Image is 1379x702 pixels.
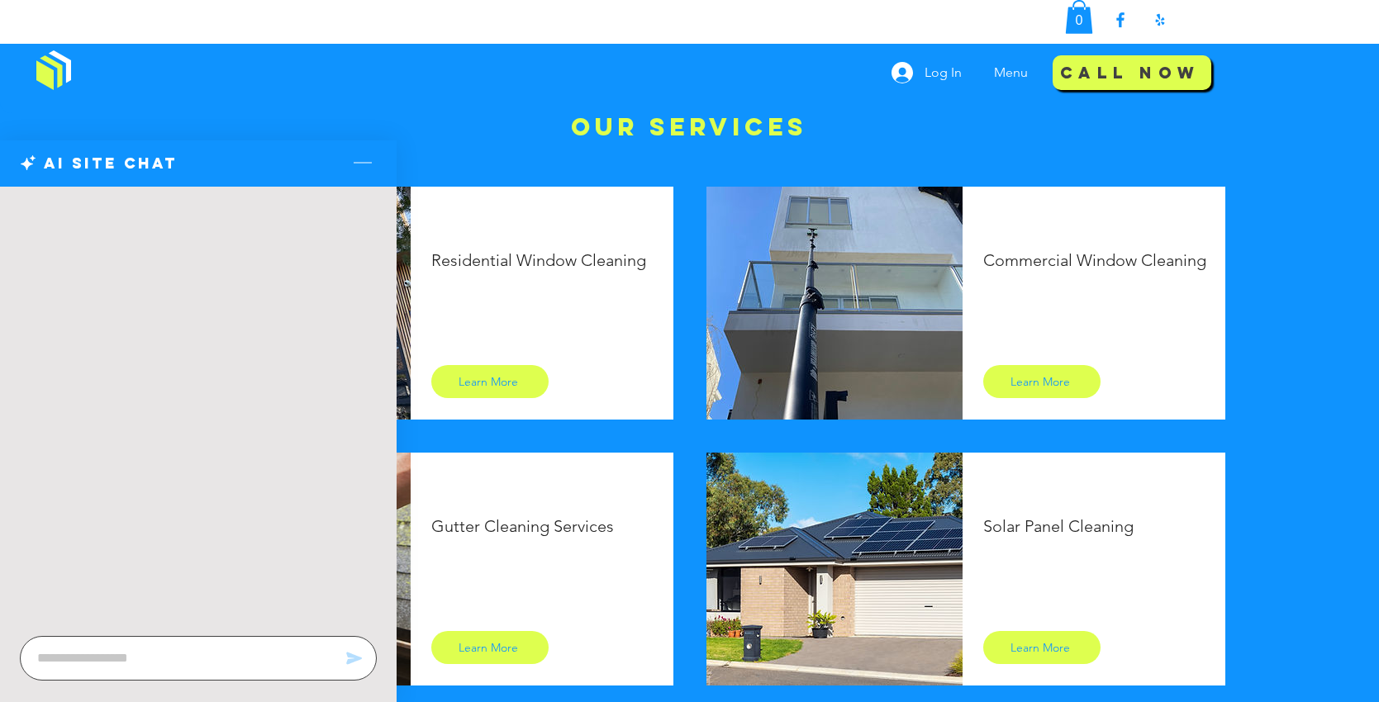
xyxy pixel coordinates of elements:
a: Call Now [1053,50,1211,95]
img: commercial window cleaning [706,187,963,420]
span: Learn More [1010,640,1070,655]
span: Call Now [1060,58,1200,87]
span: Learn More [459,374,518,389]
span: Learn More [1010,374,1070,389]
span: Residential Window Cleaning [431,250,646,270]
span: Our Services [571,111,807,142]
img: Facebook [1110,10,1130,30]
span: Learn More [459,640,518,655]
button: Minimize the chat [350,150,376,177]
a: Learn More [983,365,1101,398]
h2: AI Site Chat [44,154,178,173]
img: Window Cleaning Budds, Affordable window cleaning services near me in Los Angeles [36,50,71,90]
nav: Site [982,52,1045,93]
button: Learn More [983,631,1101,664]
span: Log In [919,64,968,82]
button: Log In [880,57,973,88]
p: Menu [986,52,1036,93]
text: 0 [1075,12,1082,27]
span: Commercial Window Cleaning [983,250,1206,270]
span: Solar Panel Cleaning [983,516,1134,536]
div: Menu [982,52,1045,93]
img: Yelp! [1150,10,1170,30]
textarea: Chat with AI assistant [20,636,377,681]
img: solar panel cleaning [706,453,963,685]
ul: Social Bar [1110,10,1170,30]
a: Learn More [431,631,549,664]
a: Learn More [431,365,549,398]
span: Gutter Cleaning Services [431,516,614,536]
iframe: Wix Chat [1154,631,1379,702]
